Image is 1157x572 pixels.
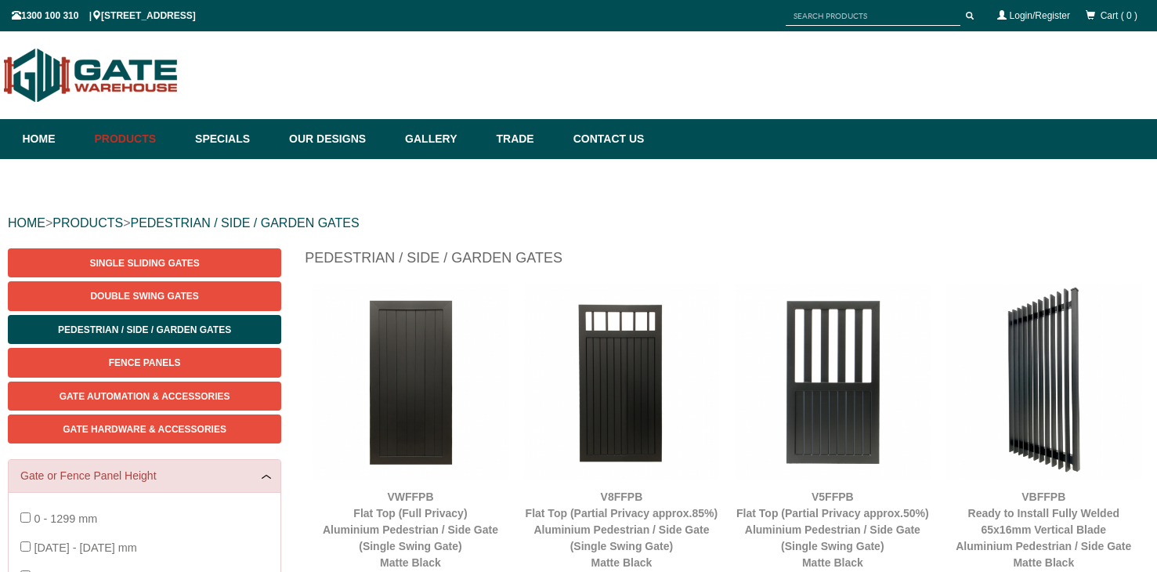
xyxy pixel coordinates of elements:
span: Cart ( 0 ) [1101,10,1137,21]
span: Single Sliding Gates [89,258,199,269]
span: 0 - 1299 mm [34,512,97,525]
span: Fence Panels [109,357,181,368]
span: Gate Automation & Accessories [60,391,230,402]
a: Home [23,119,87,159]
a: V5FFPBFlat Top (Partial Privacy approx.50%)Aluminium Pedestrian / Side Gate (Single Swing Gate)Ma... [736,491,929,569]
a: Gate or Fence Panel Height [20,468,269,484]
a: Specials [187,119,281,159]
a: Products [87,119,188,159]
a: Trade [488,119,565,159]
a: Our Designs [281,119,397,159]
a: Gate Hardware & Accessories [8,415,281,443]
a: Login/Register [1010,10,1070,21]
a: Fence Panels [8,348,281,377]
a: Pedestrian / Side / Garden Gates [8,315,281,344]
img: VBFFPB - Ready to Install Fully Welded 65x16mm Vertical Blade - Aluminium Pedestrian / Side Gate ... [946,284,1141,479]
img: V8FFPB - Flat Top (Partial Privacy approx.85%) - Aluminium Pedestrian / Side Gate (Single Swing G... [524,284,719,479]
a: Double Swing Gates [8,281,281,310]
span: 1300 100 310 | [STREET_ADDRESS] [12,10,196,21]
input: SEARCH PRODUCTS [786,6,960,26]
a: V8FFPBFlat Top (Partial Privacy approx.85%)Aluminium Pedestrian / Side Gate (Single Swing Gate)Ma... [526,491,718,569]
span: [DATE] - [DATE] mm [34,541,136,554]
span: Double Swing Gates [90,291,198,302]
div: > > [8,198,1149,248]
img: VWFFPB - Flat Top (Full Privacy) - Aluminium Pedestrian / Side Gate (Single Swing Gate) - Matte B... [313,284,508,479]
a: VWFFPBFlat Top (Full Privacy)Aluminium Pedestrian / Side Gate (Single Swing Gate)Matte Black [323,491,498,569]
a: PEDESTRIAN / SIDE / GARDEN GATES [130,216,359,230]
img: V5FFPB - Flat Top (Partial Privacy approx.50%) - Aluminium Pedestrian / Side Gate (Single Swing G... [735,284,930,479]
a: Gate Automation & Accessories [8,382,281,411]
span: Pedestrian / Side / Garden Gates [58,324,231,335]
a: HOME [8,216,45,230]
a: Gallery [397,119,488,159]
h1: Pedestrian / Side / Garden Gates [305,248,1149,276]
a: PRODUCTS [52,216,123,230]
span: Gate Hardware & Accessories [63,424,226,435]
a: VBFFPBReady to Install Fully Welded 65x16mm Vertical BladeAluminium Pedestrian / Side GateMatte B... [956,491,1131,569]
a: Contact Us [566,119,645,159]
a: Single Sliding Gates [8,248,281,277]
